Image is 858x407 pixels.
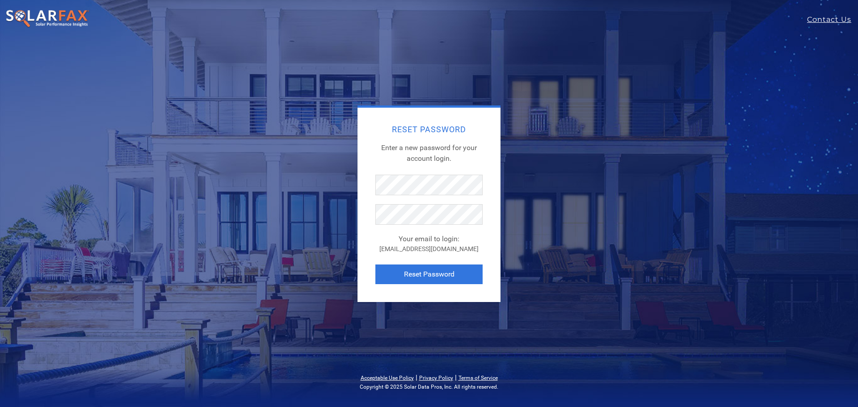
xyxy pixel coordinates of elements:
div: [EMAIL_ADDRESS][DOMAIN_NAME] [375,244,483,254]
span: | [416,373,417,382]
span: Enter a new password for your account login. [381,143,477,163]
div: Your email to login: [375,234,483,244]
button: Reset Password [375,264,483,284]
span: | [455,373,457,382]
a: Acceptable Use Policy [361,375,414,381]
a: Contact Us [807,14,858,25]
a: Privacy Policy [419,375,453,381]
img: SolarFax [5,9,89,28]
h2: Reset Password [375,126,483,134]
a: Terms of Service [458,375,498,381]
